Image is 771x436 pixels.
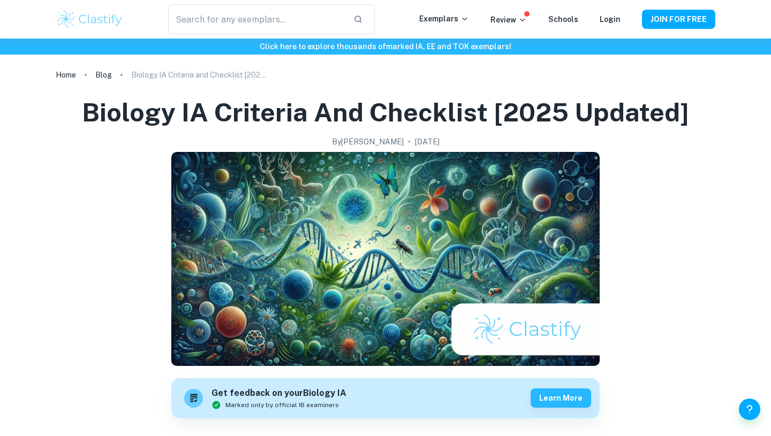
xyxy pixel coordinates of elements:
a: Blog [95,67,112,82]
h6: Click here to explore thousands of marked IA, EE and TOK exemplars ! [2,41,769,52]
input: Search for any exemplars... [168,4,345,34]
button: Learn more [531,388,591,408]
h1: Biology IA Criteria and Checklist [2025 updated] [82,95,689,129]
span: Marked only by official IB examiners [225,400,339,410]
h2: [DATE] [415,136,440,148]
img: Biology IA Criteria and Checklist [2025 updated] cover image [171,152,600,366]
button: Help and Feedback [739,399,760,420]
p: • [408,136,411,148]
button: JOIN FOR FREE [642,10,715,29]
p: Biology IA Criteria and Checklist [2025 updated] [131,69,270,81]
a: Login [600,15,621,24]
a: Home [56,67,76,82]
a: Get feedback on yourBiology IAMarked only by official IB examinersLearn more [171,378,600,418]
p: Review [490,14,527,26]
a: Schools [548,15,578,24]
img: Clastify logo [56,9,124,30]
h6: Get feedback on your Biology IA [211,387,346,400]
p: Exemplars [419,13,469,25]
h2: By [PERSON_NAME] [332,136,404,148]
